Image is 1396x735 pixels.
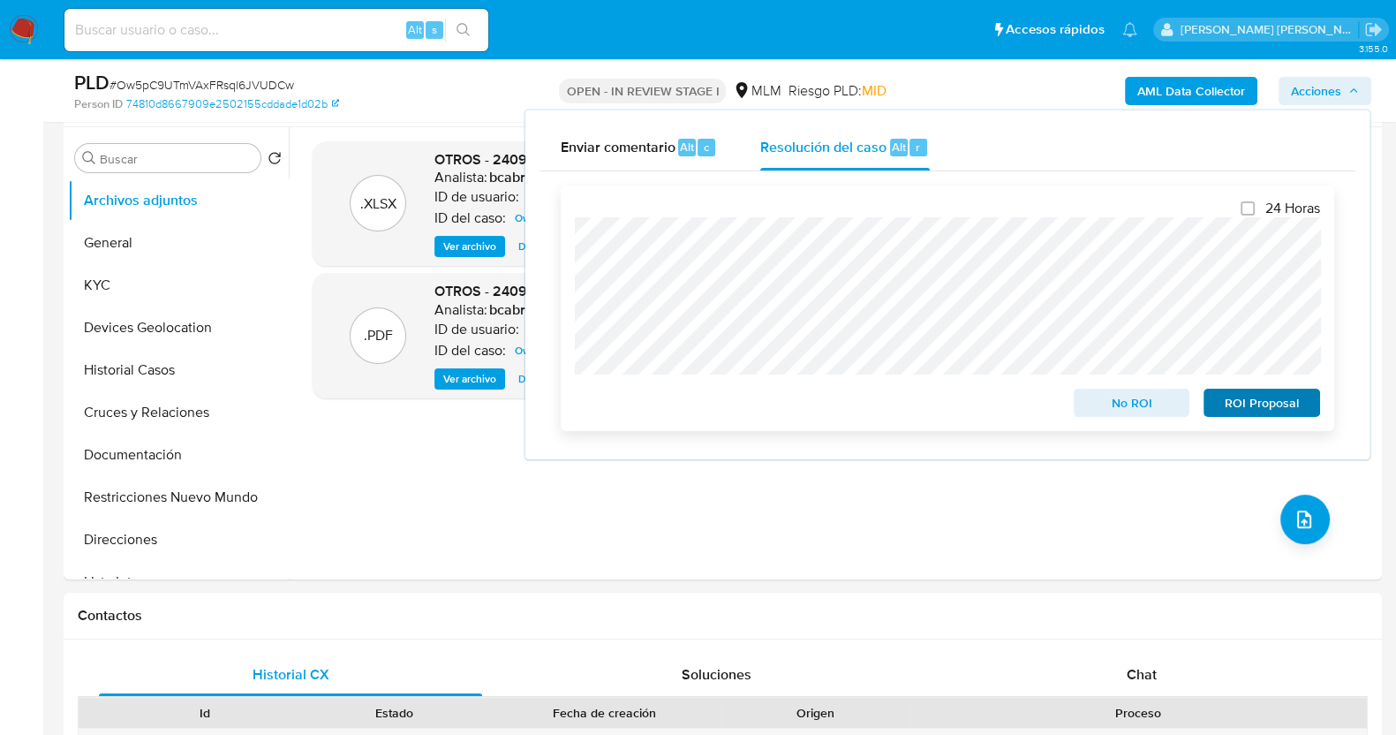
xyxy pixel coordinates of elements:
[489,169,578,186] h6: bcabreradupe
[515,340,673,361] span: Ow5pC9UTmVAxFRsql6JVUDCw
[518,238,567,255] span: Descargar
[508,208,680,229] a: Ow5pC9UTmVAxFRsql6JVUDCw
[733,704,898,722] div: Origen
[434,281,798,301] span: OTROS - 2409996144_DONOVAN GUTIERREZ_JUL2025
[434,368,505,390] button: Ver archivo
[434,188,519,206] p: ID de usuario:
[1137,77,1245,105] b: AML Data Collector
[434,149,798,170] span: OTROS - 2409996144_DONOVAN GUTIERREZ_JUL2025
[1358,42,1387,56] span: 3.155.0
[74,68,109,96] b: PLD
[432,21,437,38] span: s
[521,319,630,340] a: 2409996144
[434,236,505,257] button: Ver archivo
[1181,21,1359,38] p: baltazar.cabreradupeyron@mercadolibre.com.mx
[434,301,487,319] p: Analista:
[443,238,496,255] span: Ver archivo
[312,704,477,722] div: Estado
[360,194,396,214] p: .XLSX
[268,151,282,170] button: Volver al orden por defecto
[126,96,339,112] a: 74810d8667909e2502155cddade1d02b
[502,704,708,722] div: Fecha de creación
[559,79,726,103] p: OPEN - IN REVIEW STAGE I
[78,607,1368,625] h1: Contactos
[68,476,289,519] button: Restricciones Nuevo Mundo
[1279,77,1371,105] button: Acciones
[68,264,289,307] button: KYC
[1216,390,1308,415] span: ROI Proposal
[1127,664,1157,685] span: Chat
[561,136,675,156] span: Enviar comentario
[68,179,289,222] button: Archivos adjuntos
[109,76,294,94] span: # Ow5pC9UTmVAxFRsql6JVUDCw
[1204,389,1320,417] button: ROI Proposal
[1086,390,1178,415] span: No ROI
[68,222,289,264] button: General
[1241,201,1255,216] input: 24 Horas
[253,664,329,685] span: Historial CX
[434,209,506,227] p: ID del caso:
[68,519,289,561] button: Direcciones
[861,80,886,101] span: MID
[74,96,123,112] b: Person ID
[434,342,506,360] p: ID del caso:
[122,704,287,722] div: Id
[916,139,920,155] span: r
[364,326,393,345] p: .PDF
[1291,77,1341,105] span: Acciones
[760,136,887,156] span: Resolución del caso
[1006,20,1105,39] span: Accesos rápidos
[1364,20,1383,39] a: Salir
[82,151,96,165] button: Buscar
[1074,389,1190,417] button: No ROI
[408,21,422,38] span: Alt
[892,139,906,155] span: Alt
[68,561,289,603] button: Lista Interna
[1122,22,1137,37] a: Notificaciones
[515,208,673,229] span: Ow5pC9UTmVAxFRsql6JVUDCw
[434,321,519,338] p: ID de usuario:
[68,391,289,434] button: Cruces y Relaciones
[923,704,1354,722] div: Proceso
[100,151,253,167] input: Buscar
[445,18,481,42] button: search-icon
[1280,495,1330,544] button: upload-file
[443,370,496,388] span: Ver archivo
[489,301,578,319] h6: bcabreradupe
[704,139,709,155] span: c
[518,370,567,388] span: Descargar
[1265,200,1320,217] span: 24 Horas
[64,19,488,42] input: Buscar usuario o caso...
[788,81,886,101] span: Riesgo PLD:
[68,434,289,476] button: Documentación
[509,368,576,390] button: Descargar
[682,664,751,685] span: Soluciones
[434,169,487,186] p: Analista:
[733,81,781,101] div: MLM
[1125,77,1257,105] button: AML Data Collector
[521,186,630,208] a: 2409996144
[509,236,576,257] button: Descargar
[508,340,680,361] a: Ow5pC9UTmVAxFRsql6JVUDCw
[68,307,289,349] button: Devices Geolocation
[680,139,694,155] span: Alt
[68,349,289,391] button: Historial Casos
